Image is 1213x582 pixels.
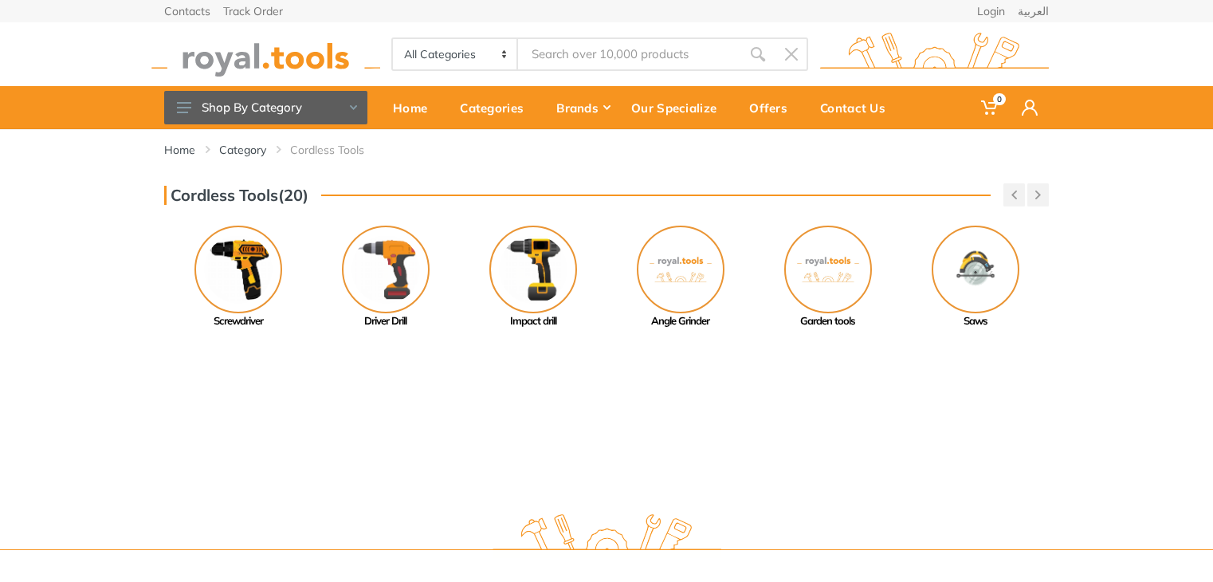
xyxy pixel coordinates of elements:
a: العربية [1018,6,1049,17]
div: Categories [449,91,545,124]
a: Home [164,142,195,158]
a: Home [382,86,449,129]
div: Contact Us [809,91,907,124]
div: Garden tools [754,313,901,329]
a: Garden tools [754,226,901,329]
img: Royal - Driver Drill [342,226,430,313]
a: Contact Us [809,86,907,129]
div: Screwdriver [164,313,312,329]
img: Royal - Impact drill [489,226,577,313]
img: royal.tools Logo [493,514,721,558]
img: Royal - Saws [932,226,1019,313]
div: Brands [545,91,620,124]
a: Angle Grinder [606,226,754,329]
div: Angle Grinder [606,313,754,329]
a: Contacts [164,6,210,17]
div: Impact drill [459,313,606,329]
a: Screwdriver [164,226,312,329]
a: Categories [449,86,545,129]
a: Impact drill [459,226,606,329]
img: Royal - Screwdriver [194,226,282,313]
img: royal.tools Logo [820,33,1049,77]
h3: Cordless Tools(20) [164,186,308,205]
img: No Image [637,226,724,313]
a: Login [977,6,1005,17]
img: royal.tools Logo [151,33,380,77]
span: 0 [993,93,1006,105]
a: 0 [970,86,1011,129]
div: Offers [738,91,809,124]
li: Cordless Tools [290,142,388,158]
nav: breadcrumb [164,142,1049,158]
input: Site search [518,37,741,71]
a: Driver Drill [312,226,459,329]
div: Our Specialize [620,91,738,124]
a: Our Specialize [620,86,738,129]
div: Saws [901,313,1049,329]
a: Saws [901,226,1049,329]
div: Driver Drill [312,313,459,329]
button: Shop By Category [164,91,367,124]
a: Offers [738,86,809,129]
a: Category [219,142,266,158]
div: Home [382,91,449,124]
select: Category [393,39,518,69]
img: No Image [784,226,872,313]
a: Track Order [223,6,283,17]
